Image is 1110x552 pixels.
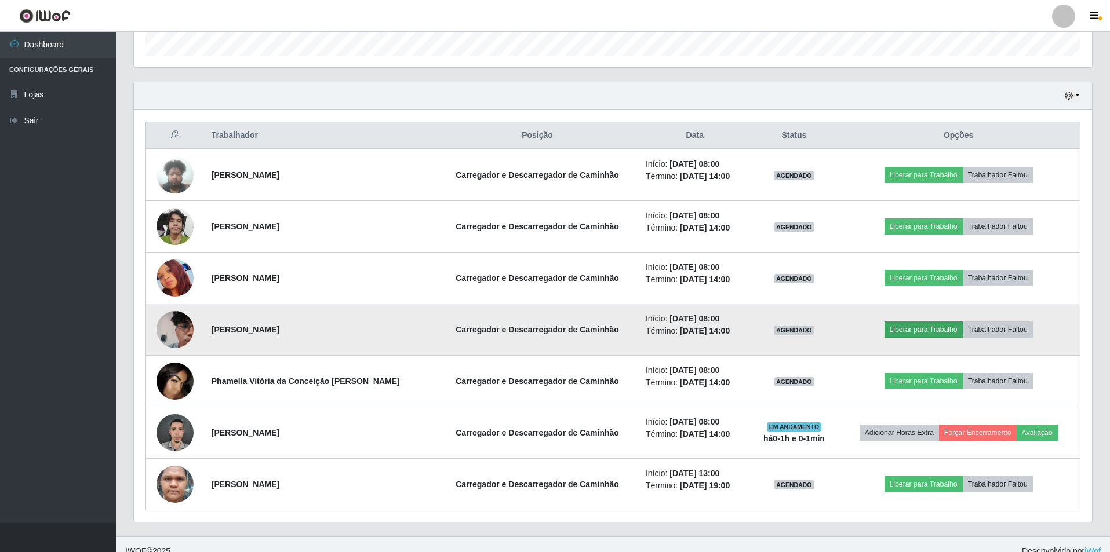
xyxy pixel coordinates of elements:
strong: [PERSON_NAME] [212,273,279,283]
strong: [PERSON_NAME] [212,428,279,437]
button: Liberar para Trabalho [885,476,963,492]
strong: [PERSON_NAME] [212,480,279,489]
img: 1749149252498.jpeg [157,363,194,400]
img: 1751749413305.jpeg [157,202,194,251]
time: [DATE] 08:00 [669,314,719,323]
time: [DATE] 08:00 [669,417,719,426]
time: [DATE] 08:00 [669,159,719,169]
button: Forçar Encerramento [939,425,1017,441]
strong: Carregador e Descarregador de Caminhão [456,428,619,437]
time: [DATE] 13:00 [669,469,719,478]
button: Trabalhador Faltou [963,270,1033,286]
button: Liberar para Trabalho [885,218,963,235]
li: Término: [646,325,744,337]
time: [DATE] 14:00 [680,378,730,387]
strong: Carregador e Descarregador de Caminhão [456,273,619,283]
span: AGENDADO [774,171,814,180]
span: AGENDADO [774,222,814,232]
strong: Carregador e Descarregador de Caminhão [456,376,619,386]
strong: Carregador e Descarregador de Caminhão [456,325,619,334]
time: [DATE] 08:00 [669,365,719,375]
span: AGENDADO [774,480,814,489]
strong: Carregador e Descarregador de Caminhão [456,480,619,489]
span: EM ANDAMENTO [767,422,822,432]
li: Início: [646,416,744,428]
time: [DATE] 19:00 [680,481,730,490]
th: Posição [436,122,639,149]
li: Término: [646,480,744,492]
button: Trabalhador Faltou [963,167,1033,183]
span: AGENDADO [774,326,814,335]
li: Início: [646,467,744,480]
button: Liberar para Trabalho [885,321,963,338]
strong: [PERSON_NAME] [212,325,279,334]
strong: [PERSON_NAME] [212,222,279,231]
img: 1748622275930.jpeg [157,150,194,199]
li: Início: [646,261,744,273]
li: Início: [646,364,744,376]
button: Liberar para Trabalho [885,167,963,183]
li: Término: [646,273,744,286]
th: Opções [837,122,1080,149]
li: Início: [646,313,744,325]
time: [DATE] 08:00 [669,211,719,220]
time: [DATE] 14:00 [680,275,730,284]
time: [DATE] 14:00 [680,223,730,232]
button: Trabalhador Faltou [963,218,1033,235]
button: Avaliação [1017,425,1058,441]
strong: Carregador e Descarregador de Caminhão [456,170,619,180]
strong: [PERSON_NAME] [212,170,279,180]
img: CoreUI Logo [19,9,71,23]
time: [DATE] 14:00 [680,326,730,335]
li: Início: [646,158,744,170]
strong: Phamella Vitória da Conceição [PERSON_NAME] [212,376,400,386]
strong: há 0-1 h e 0-1 min [763,434,825,443]
span: AGENDADO [774,274,814,283]
img: 1756600974118.jpeg [157,259,194,297]
li: Término: [646,428,744,440]
button: Liberar para Trabalho [885,373,963,389]
th: Status [751,122,838,149]
li: Término: [646,170,744,182]
span: AGENDADO [774,377,814,386]
li: Término: [646,376,744,389]
img: 1757951342814.jpeg [157,408,194,457]
button: Liberar para Trabalho [885,270,963,286]
button: Adicionar Horas Extra [860,425,939,441]
button: Trabalhador Faltou [963,373,1033,389]
li: Início: [646,210,744,222]
button: Trabalhador Faltou [963,321,1033,338]
img: 1746651422933.jpeg [157,305,194,354]
strong: Carregador e Descarregador de Caminhão [456,222,619,231]
img: 1753220579080.jpeg [157,446,194,522]
th: Data [639,122,751,149]
time: [DATE] 14:00 [680,429,730,438]
time: [DATE] 08:00 [669,262,719,272]
th: Trabalhador [205,122,436,149]
time: [DATE] 14:00 [680,171,730,181]
li: Término: [646,222,744,234]
button: Trabalhador Faltou [963,476,1033,492]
